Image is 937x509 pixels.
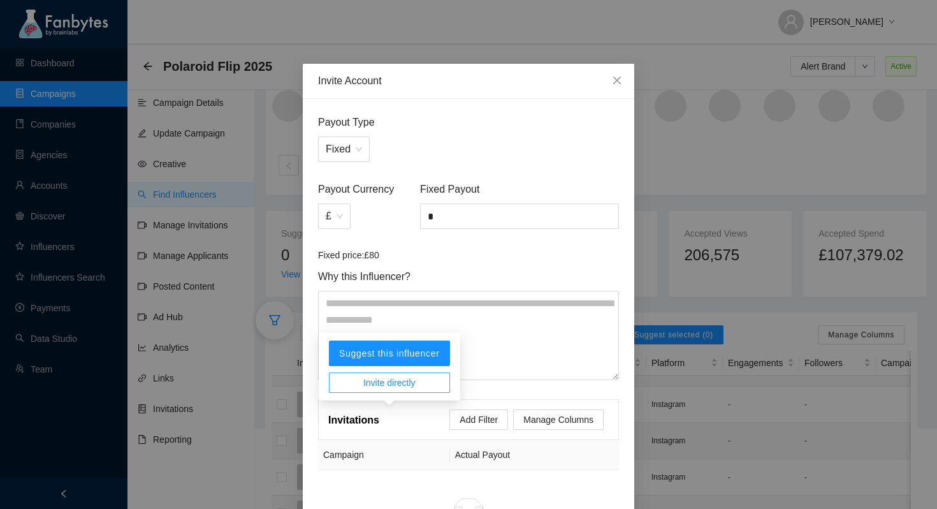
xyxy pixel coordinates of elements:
[329,341,450,366] button: Suggest this influencer
[339,348,440,358] span: Suggest this influencer
[420,181,619,197] span: Fixed Payout
[513,409,604,430] button: Manage Columns
[450,440,619,470] th: Actual Payout
[326,137,362,161] span: Fixed
[318,440,450,470] th: Campaign
[318,248,619,262] article: Fixed price: £80
[318,269,619,284] span: Why this Influencer?
[363,376,416,390] span: Invite directly
[326,204,343,228] span: £
[318,181,415,197] span: Payout Currency
[318,114,619,130] span: Payout Type
[329,373,450,393] button: Invite directly
[318,74,619,88] div: Invite Account
[600,64,634,98] button: Close
[523,413,593,427] span: Manage Columns
[612,75,622,85] span: close
[449,409,508,430] button: Add Filter
[460,413,498,427] span: Add Filter
[328,412,379,428] article: Invitations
